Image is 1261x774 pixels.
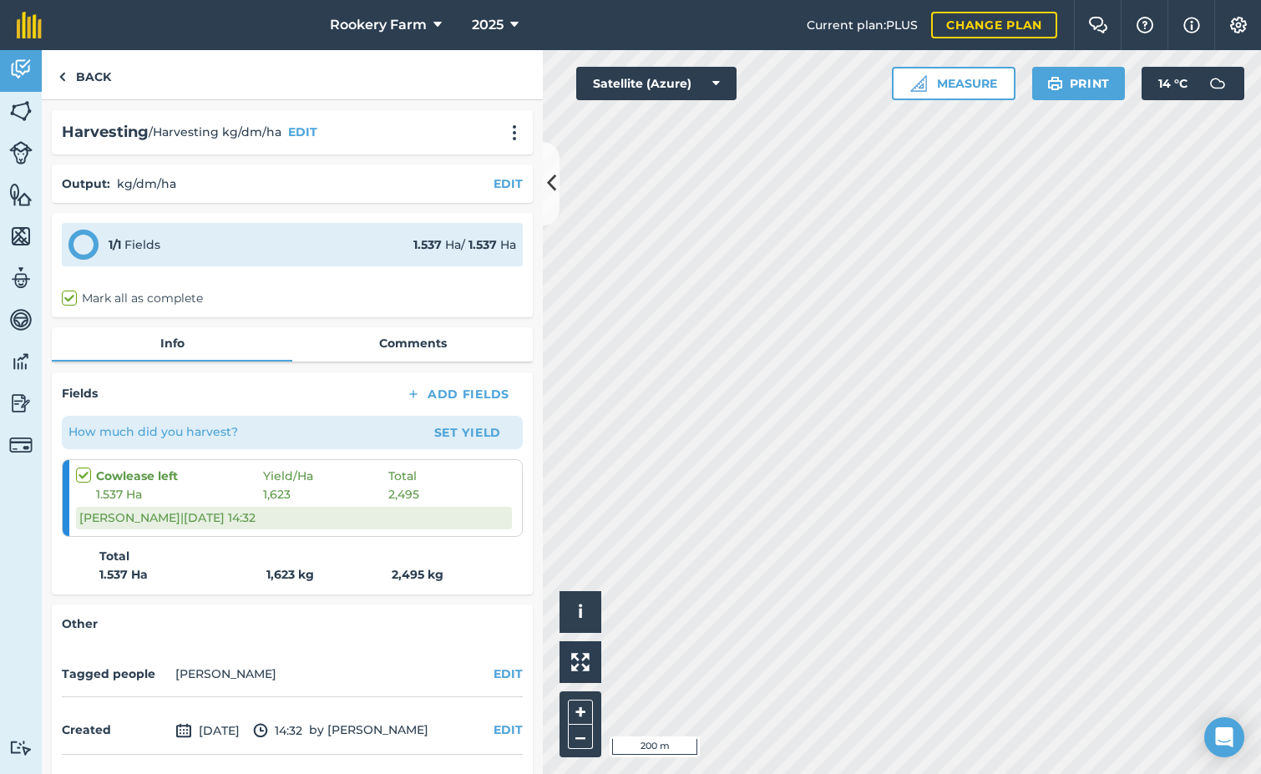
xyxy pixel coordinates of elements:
[1158,67,1188,100] span: 14 ° C
[472,15,504,35] span: 2025
[468,237,497,252] strong: 1.537
[253,721,302,741] span: 14:32
[62,120,149,144] h2: Harvesting
[1047,73,1063,94] img: svg+xml;base64,PHN2ZyB4bWxucz0iaHR0cDovL3d3dy53My5vcmcvMjAwMC9zdmciIHdpZHRoPSIxOSIgaGVpZ2h0PSIyNC...
[109,235,160,254] div: Fields
[175,665,276,683] li: [PERSON_NAME]
[99,565,266,584] strong: 1.537 Ha
[175,721,192,741] img: svg+xml;base64,PD94bWwgdmVyc2lvbj0iMS4wIiBlbmNvZGluZz0idXRmLTgiPz4KPCEtLSBHZW5lcmF0b3I6IEFkb2JlIE...
[288,123,317,141] button: EDIT
[1228,17,1248,33] img: A cog icon
[9,391,33,416] img: svg+xml;base64,PD94bWwgdmVyc2lvbj0iMS4wIiBlbmNvZGluZz0idXRmLTgiPz4KPCEtLSBHZW5lcmF0b3I6IEFkb2JlIE...
[419,419,516,446] button: Set Yield
[392,382,523,406] button: Add Fields
[9,740,33,756] img: svg+xml;base64,PD94bWwgdmVyc2lvbj0iMS4wIiBlbmNvZGluZz0idXRmLTgiPz4KPCEtLSBHZW5lcmF0b3I6IEFkb2JlIE...
[892,67,1015,100] button: Measure
[931,12,1057,38] a: Change plan
[330,15,427,35] span: Rookery Farm
[571,653,590,671] img: Four arrows, one pointing top left, one top right, one bottom right and the last bottom left
[413,235,516,254] div: Ha / Ha
[109,237,121,252] strong: 1 / 1
[253,721,268,741] img: svg+xml;base64,PD94bWwgdmVyc2lvbj0iMS4wIiBlbmNvZGluZz0idXRmLTgiPz4KPCEtLSBHZW5lcmF0b3I6IEFkb2JlIE...
[910,75,927,92] img: Ruler icon
[9,224,33,249] img: svg+xml;base64,PHN2ZyB4bWxucz0iaHR0cDovL3d3dy53My5vcmcvMjAwMC9zdmciIHdpZHRoPSI1NiIgaGVpZ2h0PSI2MC...
[42,50,128,99] a: Back
[68,422,238,441] p: How much did you harvest?
[9,99,33,124] img: svg+xml;base64,PHN2ZyB4bWxucz0iaHR0cDovL3d3dy53My5vcmcvMjAwMC9zdmciIHdpZHRoPSI1NiIgaGVpZ2h0PSI2MC...
[1142,67,1244,100] button: 14 °C
[96,467,263,485] strong: Cowlease left
[494,175,523,193] button: EDIT
[62,665,169,683] h4: Tagged people
[494,665,523,683] button: EDIT
[266,565,392,584] strong: 1,623 kg
[388,485,419,503] span: 2,495
[9,349,33,374] img: svg+xml;base64,PD94bWwgdmVyc2lvbj0iMS4wIiBlbmNvZGluZz0idXRmLTgiPz4KPCEtLSBHZW5lcmF0b3I6IEFkb2JlIE...
[1088,17,1108,33] img: Two speech bubbles overlapping with the left bubble in the forefront
[96,485,263,503] span: 1.537 Ha
[568,725,593,749] button: –
[99,547,129,565] strong: Total
[62,707,523,755] div: by [PERSON_NAME]
[504,124,524,141] img: svg+xml;base64,PHN2ZyB4bWxucz0iaHR0cDovL3d3dy53My5vcmcvMjAwMC9zdmciIHdpZHRoPSIyMCIgaGVpZ2h0PSIyNC...
[1135,17,1155,33] img: A question mark icon
[560,591,601,633] button: i
[263,485,388,503] span: 1,623
[62,175,110,193] h4: Output :
[58,67,66,87] img: svg+xml;base64,PHN2ZyB4bWxucz0iaHR0cDovL3d3dy53My5vcmcvMjAwMC9zdmciIHdpZHRoPSI5IiBoZWlnaHQ9IjI0Ii...
[9,57,33,82] img: svg+xml;base64,PD94bWwgdmVyc2lvbj0iMS4wIiBlbmNvZGluZz0idXRmLTgiPz4KPCEtLSBHZW5lcmF0b3I6IEFkb2JlIE...
[175,721,240,741] span: [DATE]
[1032,67,1126,100] button: Print
[392,567,443,582] strong: 2,495 kg
[413,237,442,252] strong: 1.537
[62,384,98,402] h4: Fields
[149,123,281,141] span: / Harvesting kg/dm/ha
[62,721,169,739] h4: Created
[62,615,523,633] h4: Other
[76,507,512,529] div: [PERSON_NAME] | [DATE] 14:32
[807,16,918,34] span: Current plan : PLUS
[292,327,533,359] a: Comments
[1201,67,1234,100] img: svg+xml;base64,PD94bWwgdmVyc2lvbj0iMS4wIiBlbmNvZGluZz0idXRmLTgiPz4KPCEtLSBHZW5lcmF0b3I6IEFkb2JlIE...
[1183,15,1200,35] img: svg+xml;base64,PHN2ZyB4bWxucz0iaHR0cDovL3d3dy53My5vcmcvMjAwMC9zdmciIHdpZHRoPSIxNyIgaGVpZ2h0PSIxNy...
[9,266,33,291] img: svg+xml;base64,PD94bWwgdmVyc2lvbj0iMS4wIiBlbmNvZGluZz0idXRmLTgiPz4KPCEtLSBHZW5lcmF0b3I6IEFkb2JlIE...
[1204,717,1244,757] div: Open Intercom Messenger
[117,175,176,193] p: kg/dm/ha
[9,182,33,207] img: svg+xml;base64,PHN2ZyB4bWxucz0iaHR0cDovL3d3dy53My5vcmcvMjAwMC9zdmciIHdpZHRoPSI1NiIgaGVpZ2h0PSI2MC...
[576,67,737,100] button: Satellite (Azure)
[494,721,523,739] button: EDIT
[578,601,583,622] span: i
[9,307,33,332] img: svg+xml;base64,PD94bWwgdmVyc2lvbj0iMS4wIiBlbmNvZGluZz0idXRmLTgiPz4KPCEtLSBHZW5lcmF0b3I6IEFkb2JlIE...
[62,290,203,307] label: Mark all as complete
[52,327,292,359] a: Info
[17,12,42,38] img: fieldmargin Logo
[568,700,593,725] button: +
[9,433,33,457] img: svg+xml;base64,PD94bWwgdmVyc2lvbj0iMS4wIiBlbmNvZGluZz0idXRmLTgiPz4KPCEtLSBHZW5lcmF0b3I6IEFkb2JlIE...
[9,141,33,164] img: svg+xml;base64,PD94bWwgdmVyc2lvbj0iMS4wIiBlbmNvZGluZz0idXRmLTgiPz4KPCEtLSBHZW5lcmF0b3I6IEFkb2JlIE...
[263,467,388,485] span: Yield / Ha
[388,467,417,485] span: Total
